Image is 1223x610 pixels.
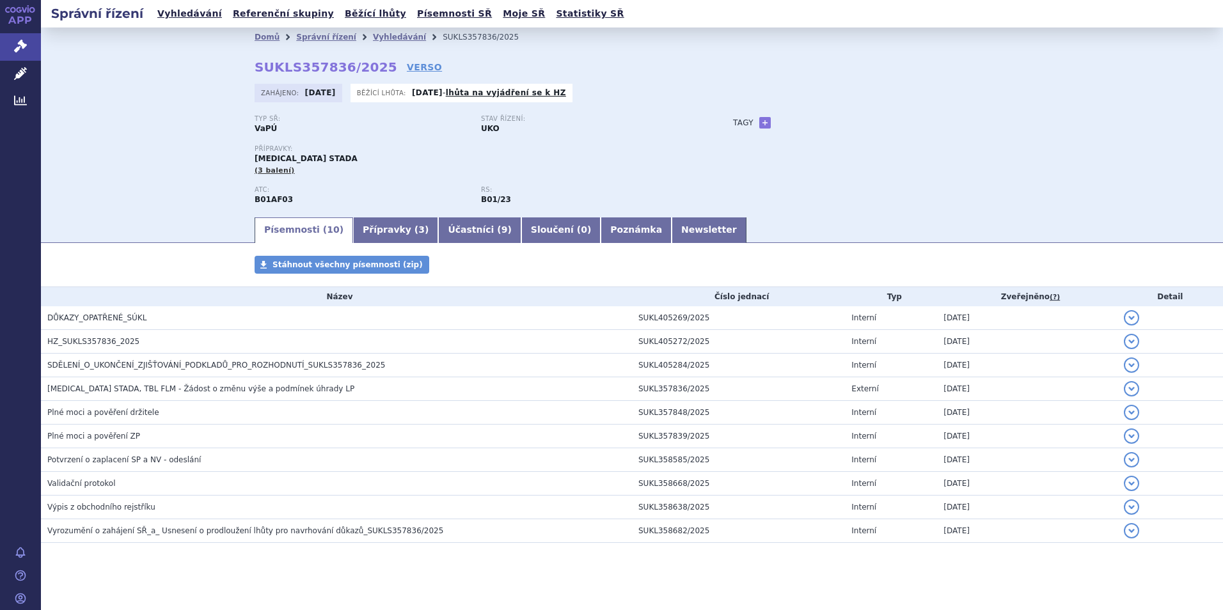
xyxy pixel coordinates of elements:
[418,224,425,235] span: 3
[1124,499,1139,515] button: detail
[353,217,438,243] a: Přípravky (3)
[632,448,845,472] td: SUKL358585/2025
[851,384,878,393] span: Externí
[255,195,293,204] strong: EDOXABAN
[255,154,358,163] span: [MEDICAL_DATA] STADA
[499,5,549,22] a: Moje SŘ
[1117,287,1223,306] th: Detail
[305,88,336,97] strong: [DATE]
[937,448,1117,472] td: [DATE]
[47,503,155,512] span: Výpis z obchodního rejstříku
[632,287,845,306] th: Číslo jednací
[481,195,511,204] strong: gatrany a xabany vyšší síly
[255,33,280,42] a: Domů
[229,5,338,22] a: Referenční skupiny
[261,88,301,98] span: Zahájeno:
[47,337,139,346] span: HZ_SUKLS357836_2025
[255,115,468,123] p: Typ SŘ:
[47,479,116,488] span: Validační protokol
[632,377,845,401] td: SUKL357836/2025
[373,33,426,42] a: Vyhledávání
[412,88,566,98] p: -
[446,88,566,97] a: lhůta na vyjádření se k HZ
[632,472,845,496] td: SUKL358668/2025
[552,5,627,22] a: Statistiky SŘ
[851,361,876,370] span: Interní
[851,479,876,488] span: Interní
[357,88,409,98] span: Běžící lhůta:
[255,124,277,133] strong: VaPÚ
[438,217,521,243] a: Účastníci (9)
[154,5,226,22] a: Vyhledávání
[501,224,508,235] span: 9
[47,408,159,417] span: Plné moci a pověření držitele
[672,217,746,243] a: Newsletter
[1124,405,1139,420] button: detail
[412,88,443,97] strong: [DATE]
[851,337,876,346] span: Interní
[937,287,1117,306] th: Zveřejněno
[601,217,672,243] a: Poznámka
[937,330,1117,354] td: [DATE]
[1124,381,1139,396] button: detail
[937,472,1117,496] td: [DATE]
[851,503,876,512] span: Interní
[937,519,1117,543] td: [DATE]
[1124,334,1139,349] button: detail
[521,217,601,243] a: Sloučení (0)
[47,455,201,464] span: Potvrzení o zaplacení SP a NV - odeslání
[1124,452,1139,467] button: detail
[47,526,443,535] span: Vyrozumění o zahájení SŘ_a_ Usnesení o prodloužení lhůty pro navrhování důkazů_SUKLS357836/2025
[255,166,295,175] span: (3 balení)
[1124,310,1139,325] button: detail
[296,33,356,42] a: Správní řízení
[581,224,587,235] span: 0
[41,287,632,306] th: Název
[845,287,937,306] th: Typ
[937,377,1117,401] td: [DATE]
[632,306,845,330] td: SUKL405269/2025
[255,186,468,194] p: ATC:
[1124,428,1139,444] button: detail
[443,27,535,47] li: SUKLS357836/2025
[632,425,845,448] td: SUKL357839/2025
[632,519,845,543] td: SUKL358682/2025
[937,354,1117,377] td: [DATE]
[481,124,500,133] strong: UKO
[851,526,876,535] span: Interní
[851,408,876,417] span: Interní
[47,384,354,393] span: EDOXABAN STADA, TBL FLM - Žádost o změnu výše a podmínek úhrady LP
[47,361,385,370] span: SDĚLENÍ_O_UKONČENÍ_ZJIŠŤOVÁNÍ_PODKLADŮ_PRO_ROZHODNUTÍ_SUKLS357836_2025
[937,401,1117,425] td: [DATE]
[851,432,876,441] span: Interní
[1124,523,1139,538] button: detail
[481,186,695,194] p: RS:
[937,425,1117,448] td: [DATE]
[733,115,754,130] h3: Tagy
[255,59,397,75] strong: SUKLS357836/2025
[255,145,707,153] p: Přípravky:
[1124,476,1139,491] button: detail
[47,432,140,441] span: Plné moci a pověření ZP
[327,224,339,235] span: 10
[41,4,154,22] h2: Správní řízení
[851,455,876,464] span: Interní
[481,115,695,123] p: Stav řízení:
[632,401,845,425] td: SUKL357848/2025
[272,260,423,269] span: Stáhnout všechny písemnosti (zip)
[937,496,1117,519] td: [DATE]
[47,313,146,322] span: DŮKAZY_OPATŘENÉ_SÚKL
[1050,293,1060,302] abbr: (?)
[1124,357,1139,373] button: detail
[632,330,845,354] td: SUKL405272/2025
[255,256,429,274] a: Stáhnout všechny písemnosti (zip)
[632,496,845,519] td: SUKL358638/2025
[255,217,353,243] a: Písemnosti (10)
[407,61,442,74] a: VERSO
[413,5,496,22] a: Písemnosti SŘ
[759,117,771,129] a: +
[341,5,410,22] a: Běžící lhůty
[851,313,876,322] span: Interní
[937,306,1117,330] td: [DATE]
[632,354,845,377] td: SUKL405284/2025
